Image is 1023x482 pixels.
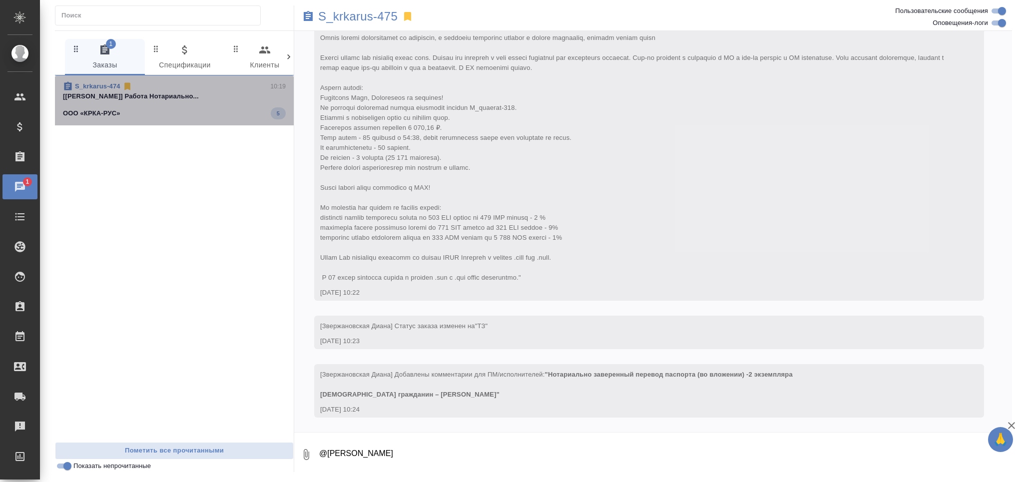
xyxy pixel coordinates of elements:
[320,371,793,398] span: [Звержановская Диана] Добавлены комментарии для ПМ/исполнителей:
[320,405,949,415] div: [DATE] 10:24
[63,108,120,118] p: ООО «КРКА-РУС»
[231,44,299,71] span: Клиенты
[55,75,294,125] div: S_krkarus-47410:19[[PERSON_NAME]] Работа Нотариально...ООО «КРКА-РУС»5
[19,177,35,187] span: 1
[60,445,288,457] span: Пометить все прочитанными
[271,108,286,118] span: 5
[270,81,286,91] p: 10:19
[320,322,488,330] span: [Звержановская Диана] Статус заказа изменен на
[106,39,116,49] span: 1
[55,442,294,460] button: Пометить все прочитанными
[895,6,988,16] span: Пользовательские сообщения
[122,81,132,91] svg: Отписаться
[318,11,398,21] a: S_krkarus-475
[320,371,793,398] span: "Нотариально заверенный перевод паспорта (во вложении) -2 экземпляра [DEMOGRAPHIC_DATA] гражданин...
[71,44,81,53] svg: Зажми и перетащи, чтобы поменять порядок вкладок
[151,44,219,71] span: Спецификации
[61,8,260,22] input: Поиск
[475,322,488,330] span: "ТЗ"
[73,461,151,471] span: Показать непрочитанные
[231,44,241,53] svg: Зажми и перетащи, чтобы поменять порядок вкладок
[2,174,37,199] a: 1
[75,82,120,90] a: S_krkarus-474
[320,288,949,298] div: [DATE] 10:22
[320,336,949,346] div: [DATE] 10:23
[988,427,1013,452] button: 🙏
[63,91,286,101] p: [[PERSON_NAME]] Работа Нотариально...
[71,44,139,71] span: Заказы
[992,429,1009,450] span: 🙏
[933,18,988,28] span: Оповещения-логи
